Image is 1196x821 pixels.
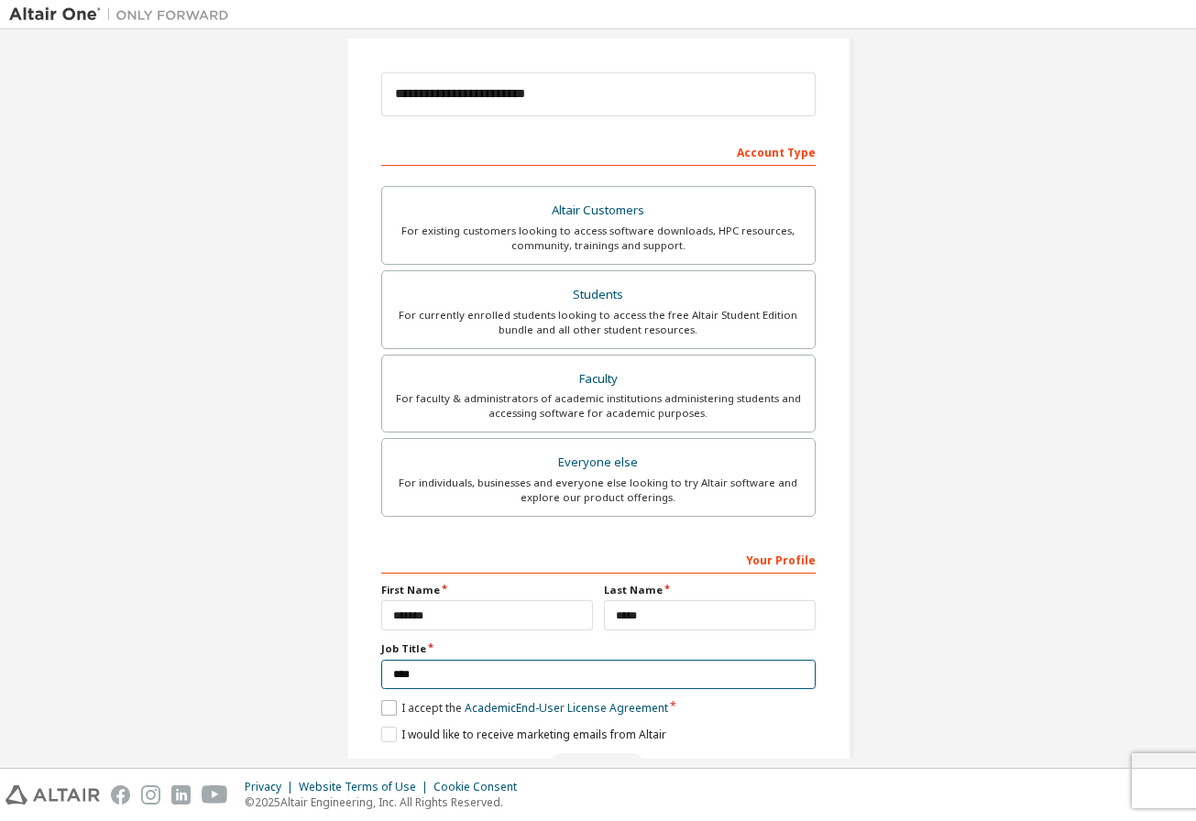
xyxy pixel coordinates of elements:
[171,785,191,805] img: linkedin.svg
[393,308,804,337] div: For currently enrolled students looking to access the free Altair Student Edition bundle and all ...
[465,700,668,716] a: Academic End-User License Agreement
[393,367,804,392] div: Faculty
[393,476,804,505] div: For individuals, businesses and everyone else looking to try Altair software and explore our prod...
[245,780,299,794] div: Privacy
[111,785,130,805] img: facebook.svg
[245,794,528,810] p: © 2025 Altair Engineering, Inc. All Rights Reserved.
[381,137,816,166] div: Account Type
[393,198,804,224] div: Altair Customers
[393,450,804,476] div: Everyone else
[381,727,666,742] label: I would like to receive marketing emails from Altair
[202,785,228,805] img: youtube.svg
[5,785,100,805] img: altair_logo.svg
[381,583,593,597] label: First Name
[9,5,238,24] img: Altair One
[141,785,160,805] img: instagram.svg
[393,224,804,253] div: For existing customers looking to access software downloads, HPC resources, community, trainings ...
[299,780,433,794] div: Website Terms of Use
[381,753,816,781] div: Read and acccept EULA to continue
[393,391,804,421] div: For faculty & administrators of academic institutions administering students and accessing softwa...
[433,780,528,794] div: Cookie Consent
[381,544,816,574] div: Your Profile
[381,641,816,656] label: Job Title
[381,700,668,716] label: I accept the
[604,583,816,597] label: Last Name
[393,282,804,308] div: Students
